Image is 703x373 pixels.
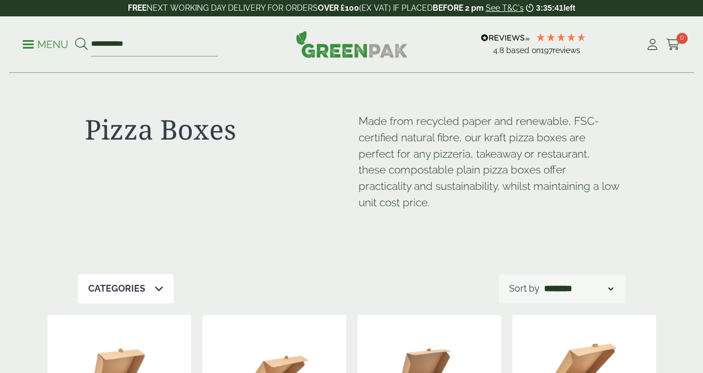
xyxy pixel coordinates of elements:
[318,3,359,12] strong: OVER £100
[542,282,615,296] select: Shop order
[359,113,619,211] p: Made from recycled paper and renewable, FSC-certified natural fibre, o
[85,113,345,146] h1: Pizza Boxes
[666,39,680,50] i: Cart
[536,3,563,12] span: 3:35:41
[486,3,524,12] a: See T&C's
[563,3,575,12] span: left
[296,31,408,58] img: GreenPak Supplies
[553,46,580,55] span: reviews
[541,46,553,55] span: 197
[493,46,506,55] span: 4.8
[23,38,68,51] p: Menu
[88,282,145,296] p: Categories
[666,36,680,53] a: 0
[128,3,146,12] strong: FREE
[676,33,688,44] span: 0
[645,39,659,50] i: My Account
[536,32,586,42] div: 4.79 Stars
[506,46,541,55] span: Based on
[509,282,540,296] p: Sort by
[481,34,530,42] img: REVIEWS.io
[359,131,619,209] span: ur kraft pizza boxes are perfect for any pizzeria, takeaway or restaurant, these compostable plai...
[433,3,484,12] strong: BEFORE 2 pm
[23,38,68,49] a: Menu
